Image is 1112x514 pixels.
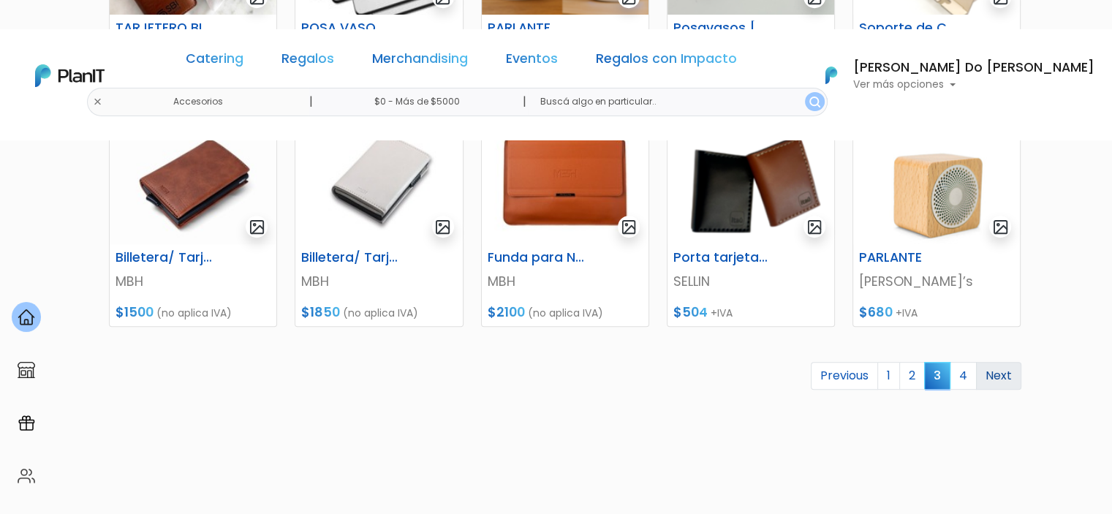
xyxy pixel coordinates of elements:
span: +IVA [896,306,918,320]
p: [PERSON_NAME]’s [859,272,1014,291]
a: gallery-light Billetera/ Tarjetero Deluxe Anticlonacion MBH $1500 (no aplica IVA) [109,115,277,327]
h6: PARLANTE [479,20,594,36]
span: $1500 [116,303,154,321]
h6: PARLANTE [850,250,966,265]
div: ¿Necesitás ayuda? [75,14,211,42]
img: thumb_WhatsApp_Image_2025-08-06_at_12.43.13.jpeg [110,116,276,244]
p: SELLIN [673,272,828,291]
span: $680 [859,303,893,321]
p: MBH [301,272,456,291]
h6: Funda para Notebook Nomad [479,250,594,265]
div: Dominio: [DOMAIN_NAME] [38,38,164,50]
img: marketplace-4ceaa7011d94191e9ded77b95e3339b90024bf715f7c57f8cf31f2d8c509eaba.svg [18,361,35,379]
img: logo_orange.svg [23,23,35,35]
h6: POSA VASO [292,20,408,36]
img: gallery-light [806,219,823,235]
span: 3 [924,362,950,389]
img: tab_keywords_by_traffic_grey.svg [156,85,167,97]
img: gallery-light [434,219,451,235]
input: Buscá algo en particular.. [528,88,827,116]
img: gallery-light [992,219,1009,235]
p: Ver más opciones [853,80,1094,90]
img: people-662611757002400ad9ed0e3c099ab2801c6687ba6c219adb57efc949bc21e19d.svg [18,467,35,485]
span: +IVA [711,306,733,320]
h6: Porta tarjeta de cuero [665,250,780,265]
a: Catering [186,53,243,70]
a: 4 [950,362,977,390]
a: gallery-light PARLANTE [PERSON_NAME]’s $680 +IVA [852,115,1021,327]
img: website_grey.svg [23,38,35,50]
img: gallery-light [249,219,265,235]
img: search_button-432b6d5273f82d61273b3651a40e1bd1b912527efae98b1b7a1b2c0702e16a8d.svg [809,97,820,107]
a: Merchandising [372,53,468,70]
a: Next [976,362,1021,390]
a: Regalos [281,53,334,70]
img: thumb_16994.jpg [853,116,1020,244]
h6: TARJETERO BILLETERA [107,20,222,36]
span: $2100 [488,303,525,321]
a: 1 [877,362,900,390]
img: close-6986928ebcb1d6c9903e3b54e860dbc4d054630f23adef3a32610726dff6a82b.svg [93,97,102,107]
a: 2 [899,362,925,390]
img: gallery-light [621,219,638,235]
img: thumb_6887c7ea429a7_11.png [667,116,834,244]
img: thumb_WhatsApp_Image_2025-08-06_at_12.43.13__12_.jpeg [482,116,648,244]
img: PlanIt Logo [35,64,105,87]
img: PlanIt Logo [815,59,847,91]
h6: Billetera/ Tarjetero Siena Anticlonacion [292,250,408,265]
span: (no aplica IVA) [528,306,603,320]
h6: Billetera/ Tarjetero Deluxe Anticlonacion [107,250,222,265]
a: Eventos [506,53,558,70]
button: PlanIt Logo [PERSON_NAME] Do [PERSON_NAME] Ver más opciones [806,56,1094,94]
a: gallery-light Billetera/ Tarjetero Siena Anticlonacion MBH $1850 (no aplica IVA) [295,115,463,327]
img: home-e721727adea9d79c4d83392d1f703f7f8bce08238fde08b1acbfd93340b81755.svg [18,309,35,326]
div: v 4.0.25 [41,23,72,35]
div: Dominio [77,86,112,96]
a: Regalos con Impacto [596,53,737,70]
h6: Soporte de Celular [850,20,966,36]
a: gallery-light Funda para Notebook Nomad MBH $2100 (no aplica IVA) [481,115,649,327]
div: Palabras clave [172,86,232,96]
img: campaigns-02234683943229c281be62815700db0a1741e53638e28bf9629b52c665b00959.svg [18,415,35,432]
span: $504 [673,303,708,321]
img: thumb_WhatsApp_Image_2025-08-06_at_12.43.13__5_.jpeg [295,116,462,244]
p: | [522,93,526,110]
span: $1850 [301,303,340,321]
img: tab_domain_overview_orange.svg [61,85,72,97]
p: MBH [488,272,643,291]
a: Previous [811,362,878,390]
a: gallery-light Porta tarjeta de cuero SELLIN $504 +IVA [667,115,835,327]
span: (no aplica IVA) [156,306,232,320]
h6: [PERSON_NAME] Do [PERSON_NAME] [853,61,1094,75]
h6: Posavasos [PERSON_NAME] [665,20,780,36]
p: MBH [116,272,271,291]
span: (no aplica IVA) [343,306,418,320]
p: | [309,93,312,110]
